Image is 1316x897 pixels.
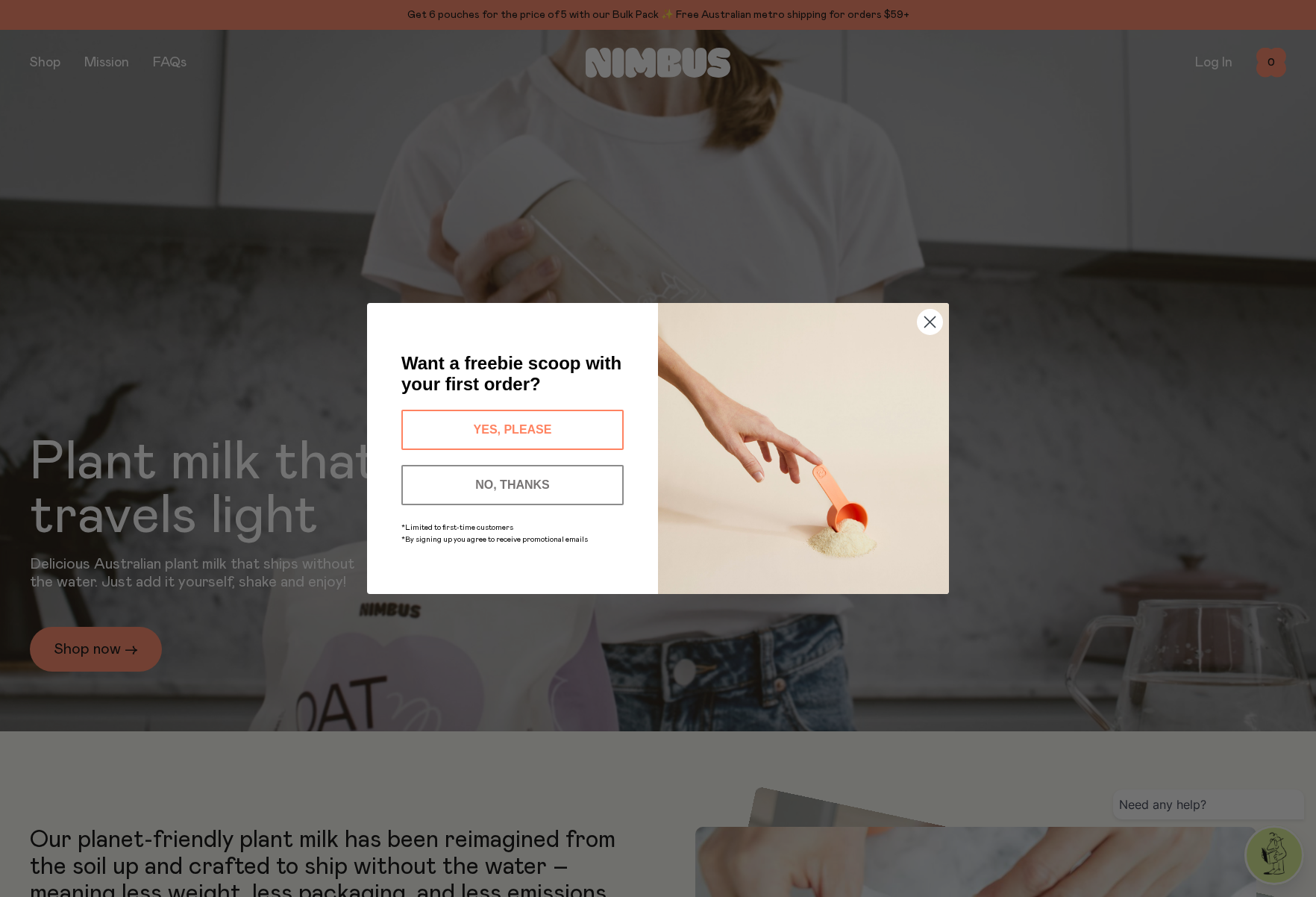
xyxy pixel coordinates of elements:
span: *Limited to first-time customers [401,524,513,531]
button: NO, THANKS [401,465,624,505]
span: Want a freebie scoop with your first order? [401,353,621,394]
button: Close dialog [917,309,943,335]
button: YES, PLEASE [401,410,624,450]
span: *By signing up you agree to receive promotional emails [401,536,588,543]
img: c0d45117-8e62-4a02-9742-374a5db49d45.jpeg [658,303,949,594]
